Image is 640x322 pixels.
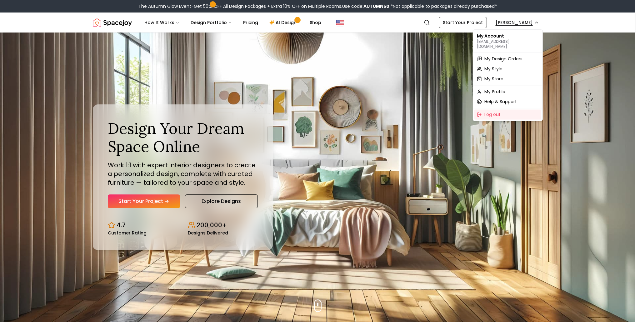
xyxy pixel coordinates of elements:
[473,29,543,121] div: [PERSON_NAME]
[484,56,522,62] span: My Design Orders
[474,97,541,107] a: Help & Support
[474,54,541,64] a: My Design Orders
[484,66,502,72] span: My Style
[484,76,503,82] span: My Store
[477,39,539,49] p: [EMAIL_ADDRESS][DOMAIN_NAME]
[474,31,541,51] div: My Account
[484,88,505,95] span: My Profile
[474,87,541,97] a: My Profile
[484,111,501,118] span: Log out
[484,98,517,105] span: Help & Support
[474,64,541,74] a: My Style
[474,74,541,84] a: My Store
